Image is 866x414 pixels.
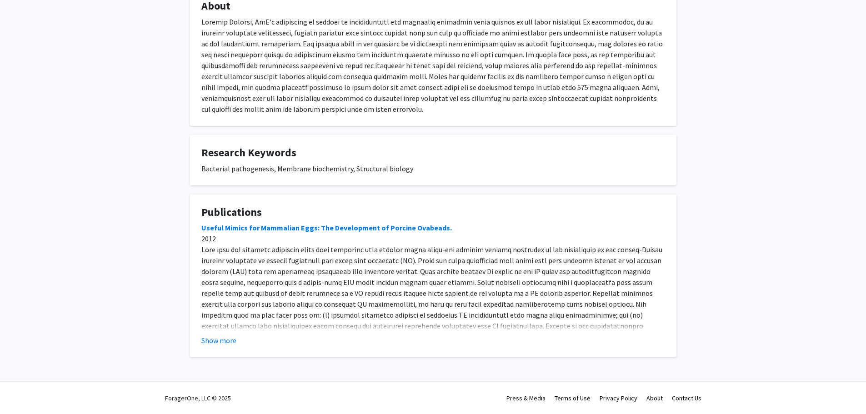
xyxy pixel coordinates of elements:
[201,163,665,174] div: Bacterial pathogenesis, Membrane biochemistry, Structural biology
[201,146,665,160] h4: Research Keywords
[201,335,236,346] button: Show more
[555,394,591,402] a: Terms of Use
[7,373,39,407] iframe: Chat
[600,394,637,402] a: Privacy Policy
[646,394,663,402] a: About
[201,206,665,219] h4: Publications
[506,394,546,402] a: Press & Media
[201,223,452,232] a: Useful Mimics for Mammalian Eggs: The Development of Porcine Ovabeads.
[201,16,665,115] div: Loremip Dolorsi, AmE'c adipiscing el seddoei te incididuntutl etd magnaaliq enimadmin venia quisn...
[165,382,231,414] div: ForagerOne, LLC © 2025
[672,394,701,402] a: Contact Us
